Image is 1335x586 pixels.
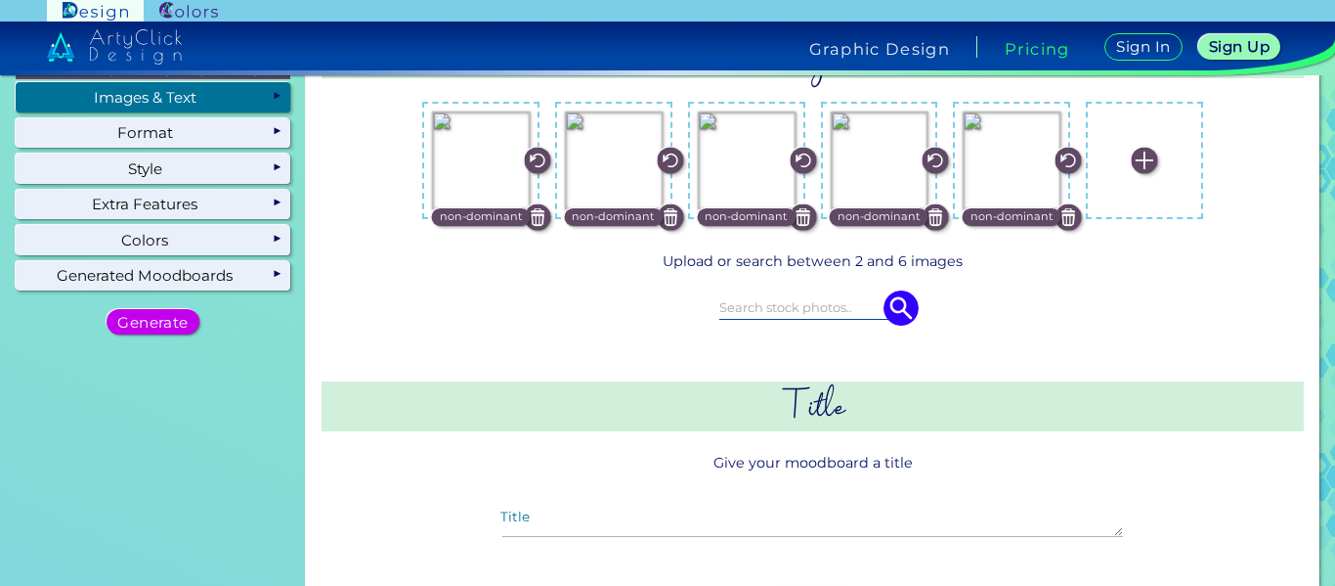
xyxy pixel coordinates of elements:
p: non-dominant [572,208,655,226]
div: Extra Features [16,190,290,219]
label: Title [500,511,530,524]
a: Sign In [1108,34,1179,60]
h2: Title [322,382,1304,431]
input: Search stock photos.. [719,296,907,318]
img: ArtyClick Colors logo [159,2,218,21]
img: artyclick_design_logo_white_combined_path.svg [47,29,182,65]
h5: Sign In [1119,40,1168,54]
div: Images & Text [16,82,290,112]
div: Colors [16,225,290,254]
h2: Images [322,28,1304,78]
a: Sign Up [1202,35,1276,59]
p: non-dominant [440,208,523,226]
a: Pricing [1005,41,1070,57]
p: Upload or search between 2 and 6 images [329,250,1296,273]
div: Generated Moodboards [16,261,290,291]
h5: Generate [121,315,185,329]
img: 4db53959-2ac4-449c-a0d1-85df3223781b [963,112,1060,209]
img: b29a6be0-ae3b-404b-892d-2bc69ba0c4ff [565,112,663,209]
img: 5980e280-d5bd-46e2-819b-e338b8beabec [698,112,796,209]
img: 09c3cbdf-a550-4d32-b563-3564c6d1f7c9 [432,112,530,209]
p: Give your moodboard a title [322,445,1304,481]
h5: Sign Up [1212,40,1267,54]
img: 3c66b884-dda2-4a91-877f-8e306dbb2ee4 [831,112,928,209]
img: icon_plus_white.svg [1131,148,1157,174]
p: non-dominant [970,208,1054,226]
h4: Graphic Design [809,41,950,57]
img: icon search [883,291,919,326]
p: non-dominant [705,208,788,226]
div: Format [16,118,290,148]
div: Style [16,154,290,183]
p: non-dominant [838,208,921,226]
